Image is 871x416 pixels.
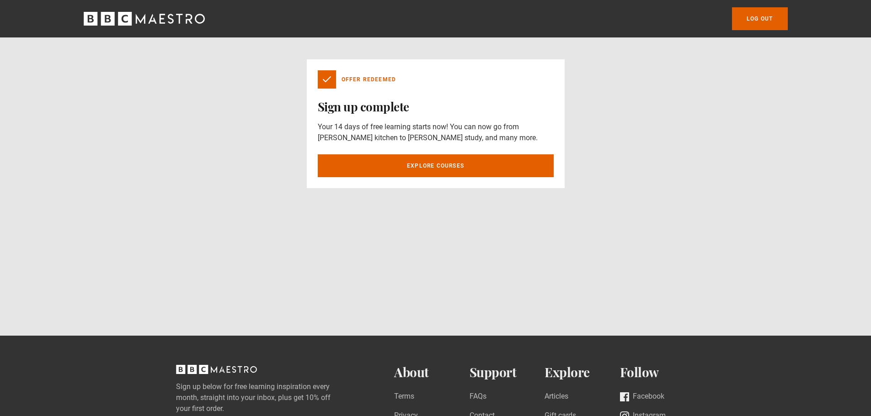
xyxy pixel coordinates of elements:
[176,365,257,374] svg: BBC Maestro, back to top
[318,154,554,177] a: Explore courses
[620,391,664,403] a: Facebook
[394,391,414,403] a: Terms
[394,365,470,380] h2: About
[176,381,358,414] label: Sign up below for free learning inspiration every month, straight into your inbox, plus get 10% o...
[470,365,545,380] h2: Support
[176,368,257,377] a: BBC Maestro, back to top
[545,391,568,403] a: Articles
[318,100,554,114] h1: Sign up complete
[342,75,396,84] p: Offer Redeemed
[732,7,787,30] a: Log out
[620,365,695,380] h2: Follow
[545,365,620,380] h2: Explore
[84,12,205,26] svg: BBC Maestro
[318,121,554,143] p: Your 14 days of free learning starts now! You can now go from [PERSON_NAME] kitchen to [PERSON_NA...
[470,391,486,403] a: FAQs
